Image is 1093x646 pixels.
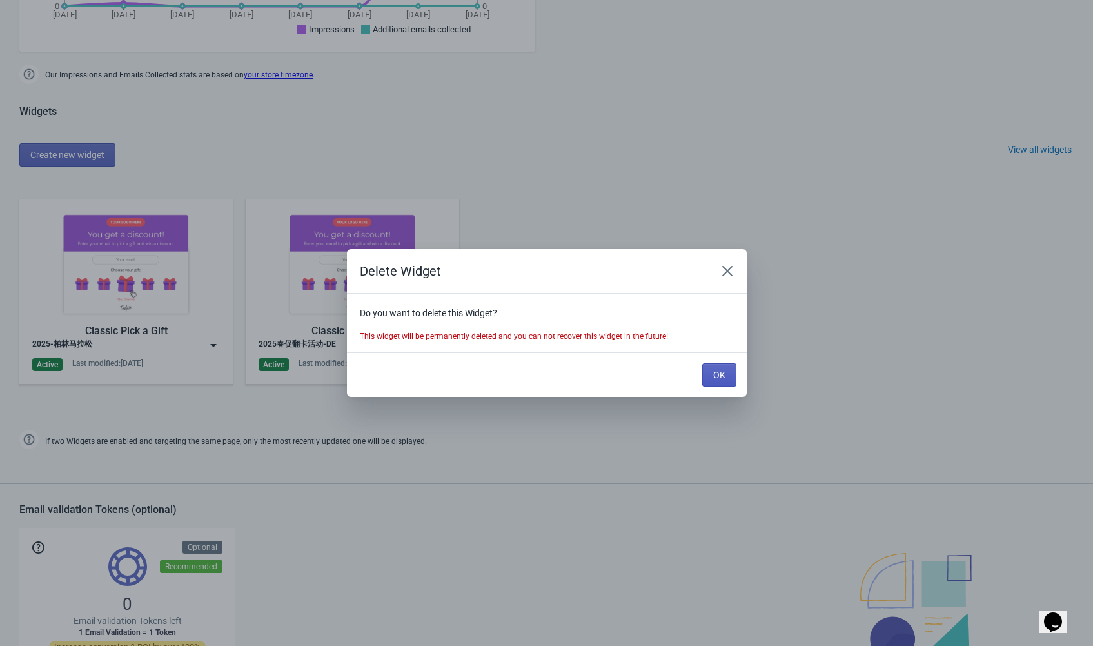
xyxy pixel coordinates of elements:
[360,307,734,320] p: Do you want to delete this Widget?
[713,370,725,380] span: OK
[1039,594,1080,633] iframe: chat widget
[360,262,703,280] h2: Delete Widget
[702,363,736,387] button: OK
[716,259,739,283] button: Close
[360,330,734,342] p: This widget will be permanently deleted and you can not recover this widget in the future!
